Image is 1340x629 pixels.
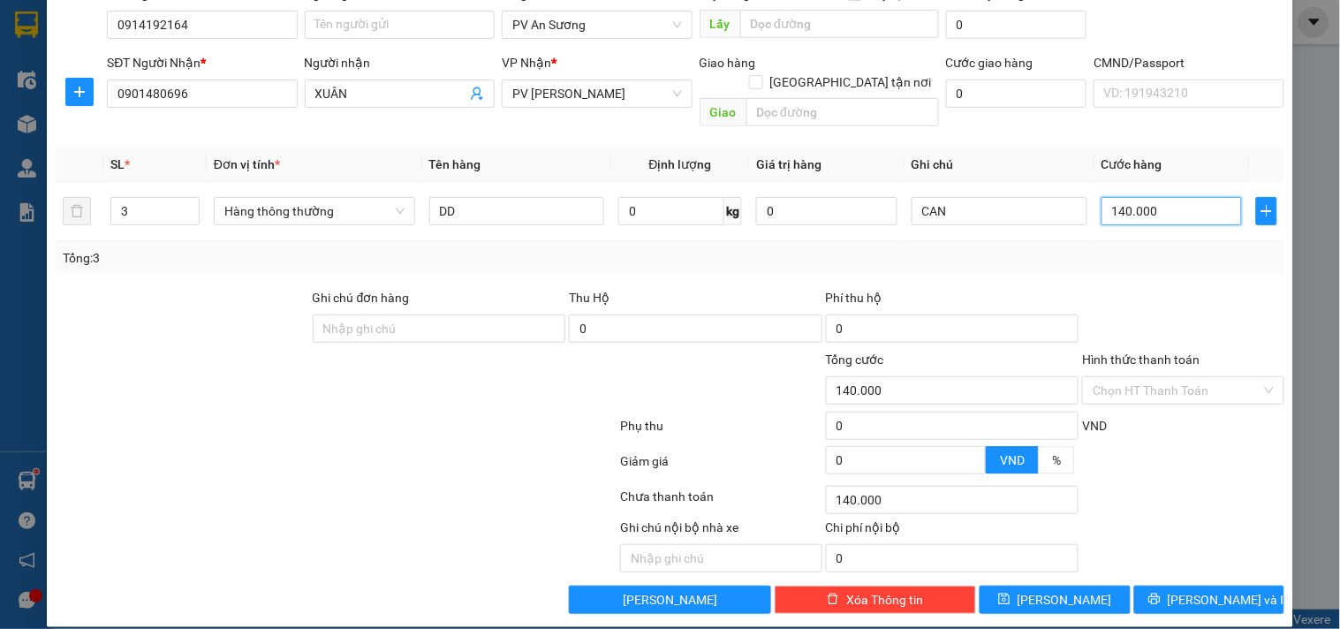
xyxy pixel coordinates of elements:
span: VP Nhận [502,56,551,70]
span: Giao [700,98,746,126]
span: Lấy [700,10,740,38]
span: PV An Sương [60,128,112,138]
label: Hình thức thanh toán [1082,352,1200,367]
span: Cước hàng [1102,157,1162,171]
div: Ghi chú nội bộ nhà xe [620,518,821,544]
span: Nơi gửi: [18,123,36,148]
button: [PERSON_NAME] [569,586,770,614]
div: SĐT Người Nhận [107,53,297,72]
input: Ghi chú đơn hàng [313,314,566,343]
span: Hàng thông thường [224,198,405,224]
span: PV [PERSON_NAME] [178,124,246,143]
span: plus [66,85,93,99]
span: [PERSON_NAME] [623,590,717,610]
input: Dọc đường [746,98,939,126]
input: Dọc đường [740,10,939,38]
input: Cước lấy hàng [946,11,1087,39]
span: Nơi nhận: [135,123,163,148]
button: plus [1256,197,1277,225]
span: save [998,593,1011,607]
span: Giá trị hàng [756,157,821,171]
span: VND [1000,453,1025,467]
span: % [1052,453,1061,467]
span: Định lượng [649,157,712,171]
img: logo [18,40,41,84]
span: PV Gia Nghĩa [512,80,681,107]
span: printer [1148,593,1161,607]
button: save[PERSON_NAME] [980,586,1130,614]
span: Xóa Thông tin [846,590,923,610]
span: [PERSON_NAME] [1018,590,1112,610]
span: [GEOGRAPHIC_DATA] tận nơi [763,72,939,92]
label: Cước giao hàng [946,56,1033,70]
th: Ghi chú [905,148,1094,182]
span: VND [1082,419,1107,433]
span: Thu Hộ [569,291,609,305]
strong: CÔNG TY TNHH [GEOGRAPHIC_DATA] 214 QL13 - P.26 - Q.BÌNH THẠNH - TP HCM 1900888606 [46,28,143,95]
span: user-add [470,87,484,101]
span: kg [724,197,742,225]
input: 0 [756,197,897,225]
div: Phí thu hộ [826,288,1079,314]
strong: BIÊN NHẬN GỬI HÀNG HOÁ [61,106,205,119]
div: Chi phí nội bộ [826,518,1079,544]
span: plus [1257,204,1276,218]
div: Người nhận [305,53,495,72]
button: plus [65,78,94,106]
span: AS09250062 [178,66,249,80]
input: Nhập ghi chú [620,544,821,572]
span: Tổng cước [826,352,884,367]
div: Phụ thu [618,416,823,447]
button: printer[PERSON_NAME] và In [1134,586,1284,614]
label: Ghi chú đơn hàng [313,291,410,305]
span: SL [110,157,125,171]
input: Cước giao hàng [946,80,1087,108]
button: delete [63,197,91,225]
input: VD: Bàn, Ghế [429,197,605,225]
span: delete [827,593,839,607]
span: Tên hàng [429,157,481,171]
span: Đơn vị tính [214,157,280,171]
span: Giao hàng [700,56,756,70]
div: Chưa thanh toán [618,487,823,518]
span: [PERSON_NAME] và In [1168,590,1291,610]
input: Ghi Chú [912,197,1087,225]
div: Tổng: 3 [63,248,519,268]
div: CMND/Passport [1094,53,1283,72]
div: Giảm giá [618,451,823,482]
span: PV An Sương [512,11,681,38]
button: deleteXóa Thông tin [775,586,976,614]
span: 10:25:06 [DATE] [168,80,249,93]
